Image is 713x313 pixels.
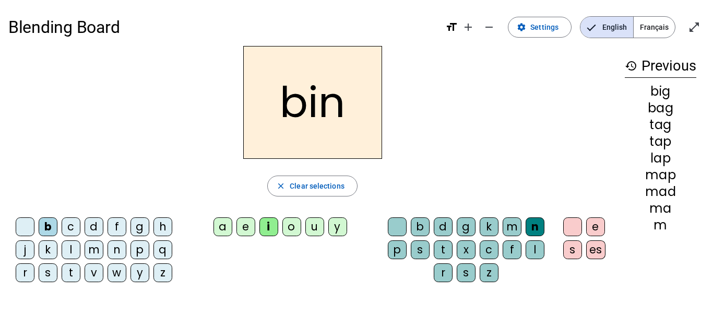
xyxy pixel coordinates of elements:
div: o [282,217,301,236]
mat-icon: add [462,21,474,33]
mat-icon: format_size [445,21,458,33]
div: es [586,240,605,259]
div: x [457,240,476,259]
div: big [625,85,696,98]
div: a [213,217,232,236]
div: n [108,240,126,259]
div: w [108,263,126,282]
button: Enter full screen [684,17,705,38]
div: tag [625,119,696,131]
div: d [434,217,453,236]
div: ma [625,202,696,215]
div: k [480,217,498,236]
span: Français [634,17,675,38]
div: s [411,240,430,259]
div: g [457,217,476,236]
div: k [39,240,57,259]
div: e [586,217,605,236]
mat-button-toggle-group: Language selection [580,16,675,38]
div: map [625,169,696,181]
div: r [16,263,34,282]
div: s [39,263,57,282]
h1: Blending Board [8,10,437,44]
div: y [328,217,347,236]
span: Settings [530,21,558,33]
div: z [153,263,172,282]
div: c [62,217,80,236]
div: bag [625,102,696,114]
div: tap [625,135,696,148]
div: m [625,219,696,231]
div: m [85,240,103,259]
div: n [526,217,544,236]
div: d [85,217,103,236]
div: b [411,217,430,236]
div: s [457,263,476,282]
div: t [62,263,80,282]
div: v [85,263,103,282]
button: Clear selections [267,176,358,196]
div: lap [625,152,696,165]
mat-icon: settings [517,22,526,32]
mat-icon: remove [483,21,495,33]
div: t [434,240,453,259]
div: c [480,240,498,259]
span: Clear selections [290,180,344,192]
div: f [503,240,521,259]
div: l [526,240,544,259]
div: q [153,240,172,259]
div: j [16,240,34,259]
div: r [434,263,453,282]
mat-icon: close [276,181,286,191]
div: u [305,217,324,236]
div: mad [625,186,696,198]
div: e [236,217,255,236]
div: m [503,217,521,236]
mat-icon: history [625,60,637,72]
h3: Previous [625,54,696,78]
div: s [563,240,582,259]
div: f [108,217,126,236]
button: Decrease font size [479,17,500,38]
mat-icon: open_in_full [688,21,700,33]
button: Increase font size [458,17,479,38]
div: l [62,240,80,259]
div: i [259,217,278,236]
div: g [130,217,149,236]
span: English [580,17,633,38]
div: p [130,240,149,259]
div: y [130,263,149,282]
div: b [39,217,57,236]
div: h [153,217,172,236]
div: p [388,240,407,259]
h2: bin [243,46,382,159]
button: Settings [508,17,572,38]
div: z [480,263,498,282]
